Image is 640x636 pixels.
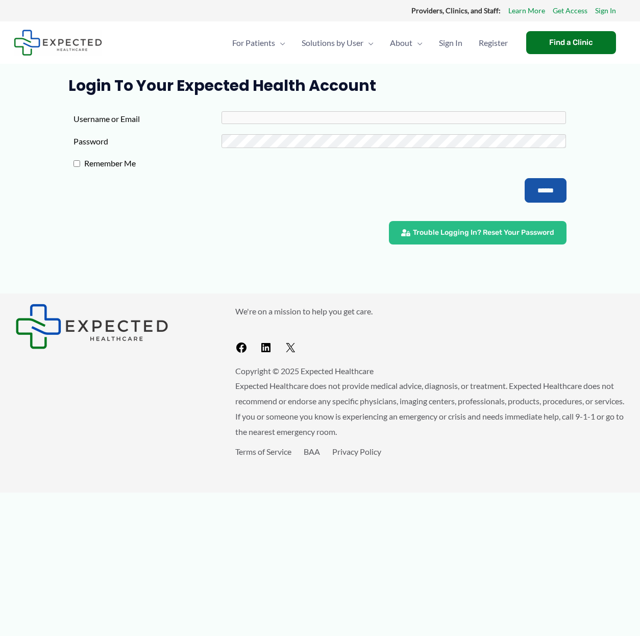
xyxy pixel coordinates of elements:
[479,25,508,61] span: Register
[389,221,567,244] a: Trouble Logging In? Reset Your Password
[439,25,462,61] span: Sign In
[235,444,625,482] aside: Footer Widget 3
[431,25,471,61] a: Sign In
[235,381,624,436] span: Expected Healthcare does not provide medical advice, diagnosis, or treatment. Expected Healthcare...
[68,77,572,95] h1: Login to Your Expected Health Account
[302,25,363,61] span: Solutions by User
[412,25,423,61] span: Menu Toggle
[304,447,320,456] a: BAA
[235,366,374,376] span: Copyright © 2025 Expected Healthcare
[471,25,516,61] a: Register
[390,25,412,61] span: About
[382,25,431,61] a: AboutMenu Toggle
[595,4,616,17] a: Sign In
[14,30,102,56] img: Expected Healthcare Logo - side, dark font, small
[553,4,587,17] a: Get Access
[235,304,625,358] aside: Footer Widget 2
[232,25,275,61] span: For Patients
[411,6,501,15] strong: Providers, Clinics, and Staff:
[73,111,221,127] label: Username or Email
[332,447,381,456] a: Privacy Policy
[73,134,221,149] label: Password
[413,229,554,236] span: Trouble Logging In? Reset Your Password
[508,4,545,17] a: Learn More
[526,31,616,54] a: Find a Clinic
[15,304,210,349] aside: Footer Widget 1
[224,25,293,61] a: For PatientsMenu Toggle
[224,25,516,61] nav: Primary Site Navigation
[275,25,285,61] span: Menu Toggle
[235,447,291,456] a: Terms of Service
[293,25,382,61] a: Solutions by UserMenu Toggle
[15,304,168,349] img: Expected Healthcare Logo - side, dark font, small
[235,304,625,319] p: We're on a mission to help you get care.
[363,25,374,61] span: Menu Toggle
[80,156,228,171] label: Remember Me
